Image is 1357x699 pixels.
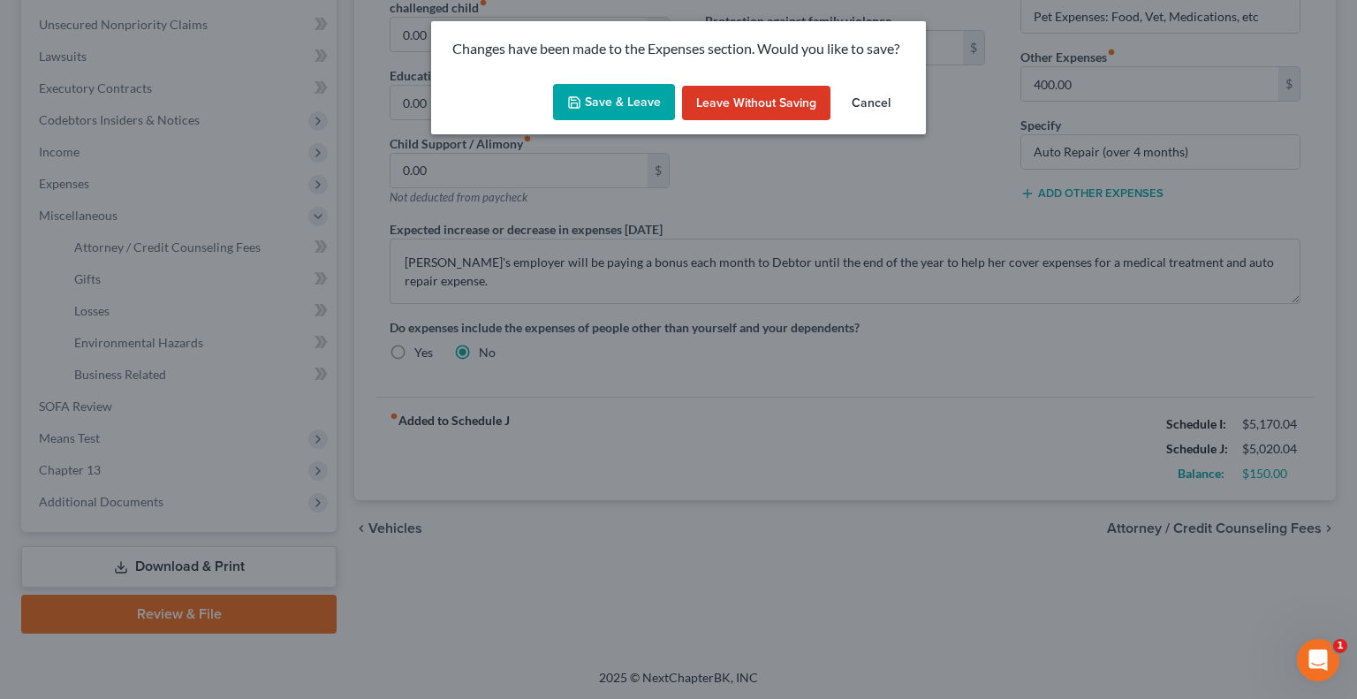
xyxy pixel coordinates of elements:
p: Changes have been made to the Expenses section. Would you like to save? [452,39,905,59]
button: Leave without Saving [682,86,830,121]
button: Cancel [838,86,905,121]
iframe: Intercom live chat [1297,639,1339,681]
button: Save & Leave [553,84,675,121]
span: 1 [1333,639,1347,653]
